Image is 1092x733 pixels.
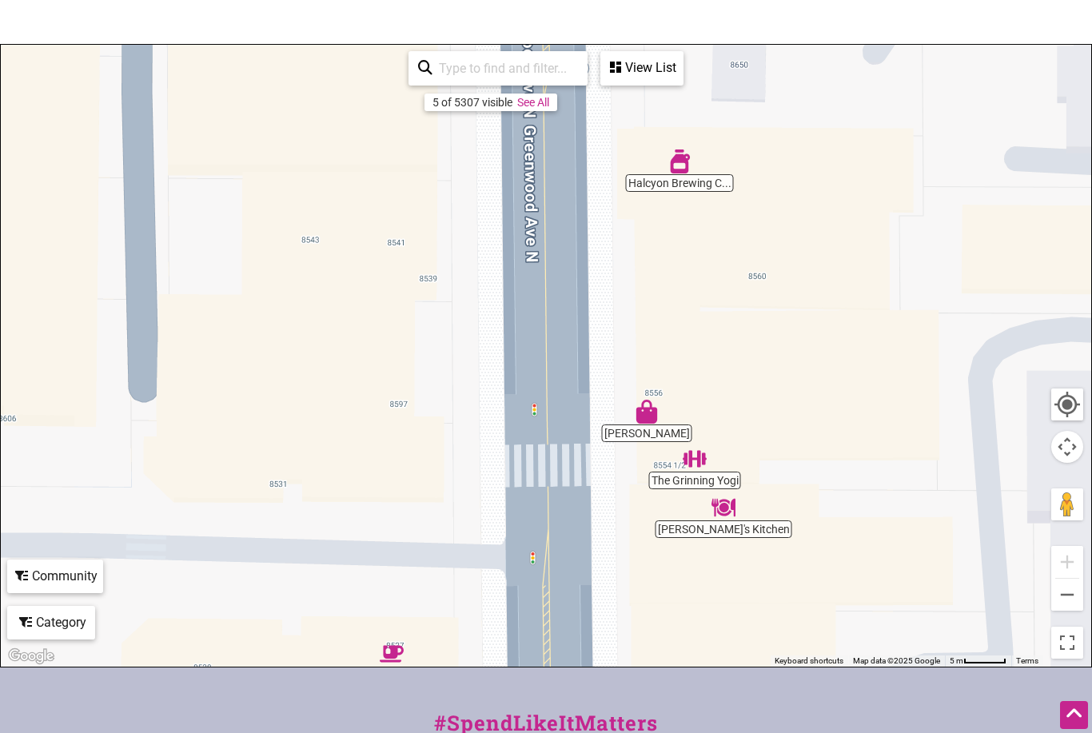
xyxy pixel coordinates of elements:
[1051,579,1083,611] button: Zoom out
[1060,701,1088,729] div: Scroll Back to Top
[775,655,843,667] button: Keyboard shortcuts
[7,560,103,593] div: Filter by Community
[373,635,410,672] div: Coffeeholic House
[853,656,940,665] span: Map data ©2025 Google
[1051,488,1083,520] button: Drag Pegman onto the map to open Street View
[676,440,713,477] div: The Grinning Yogi
[1051,388,1083,420] button: Your Location
[705,489,742,526] div: Abuelita's Kitchen
[9,561,102,592] div: Community
[5,646,58,667] a: Open this area in Google Maps (opens a new window)
[950,656,963,665] span: 5 m
[517,96,549,109] a: See All
[5,646,58,667] img: Google
[7,606,95,639] div: Filter by category
[1050,626,1084,659] button: Toggle fullscreen view
[1051,431,1083,463] button: Map camera controls
[432,96,512,109] div: 5 of 5307 visible
[1051,546,1083,578] button: Zoom in
[9,608,94,638] div: Category
[628,393,665,430] div: Pema Kharpo
[602,53,682,83] div: View List
[600,51,683,86] div: See a list of the visible businesses
[432,53,578,84] input: Type to find and filter...
[409,51,588,86] div: Type to search and filter
[661,143,698,180] div: Halcyon Brewing Company
[1016,656,1038,665] a: Terms (opens in new tab)
[945,655,1011,667] button: Map Scale: 5 m per 50 pixels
